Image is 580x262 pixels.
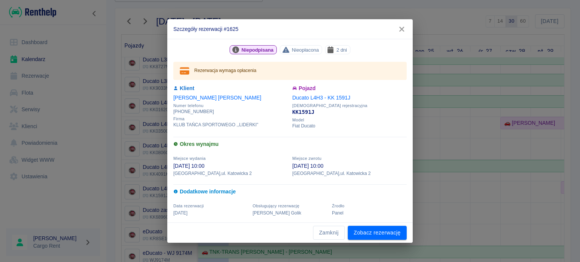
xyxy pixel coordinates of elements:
div: Rezerwacja wymaga opłacenia [194,64,256,78]
a: Ducato L4H3 - KK 1591J [292,95,350,101]
span: Model [292,118,407,123]
button: Zamknij [313,226,345,240]
span: 2 dni [333,46,350,54]
p: [PHONE_NUMBER] [173,108,288,115]
p: [PERSON_NAME] Golik [253,210,327,216]
p: [GEOGRAPHIC_DATA] , ul. Katowicka 2 [292,170,407,177]
p: [GEOGRAPHIC_DATA] , ul. Katowicka 2 [173,170,288,177]
h6: Klient [173,84,288,92]
h6: Okres wynajmu [173,140,407,148]
span: Żrodło [332,204,344,208]
span: Numer telefonu [173,103,288,108]
span: Miejsce wydania [173,156,206,161]
span: [DEMOGRAPHIC_DATA] rejestracyjna [292,103,407,108]
p: [DATE] [173,210,248,216]
a: [PERSON_NAME] [PERSON_NAME] [173,95,261,101]
p: [DATE] 10:00 [173,162,288,170]
p: Panel [332,210,407,216]
p: KK1591J [292,108,407,116]
span: Niepodpisana [239,46,277,54]
span: Obsługujący rezerwację [253,204,299,208]
h6: Pojazd [292,84,407,92]
p: Fiat Ducato [292,123,407,129]
a: Zobacz rezerwację [348,226,407,240]
p: [DATE] 10:00 [292,162,407,170]
p: KLUB TAŃCA SPORTOWEGO ,,LIDERKI'' [173,121,288,128]
h2: Szczegóły rezerwacji #1625 [167,19,413,39]
h6: Dodatkowe informacje [173,188,407,196]
span: Firma [173,116,288,121]
span: Data rezerwacji [173,204,204,208]
span: Miejsce zwrotu [292,156,321,161]
span: Nieopłacona [289,46,322,54]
